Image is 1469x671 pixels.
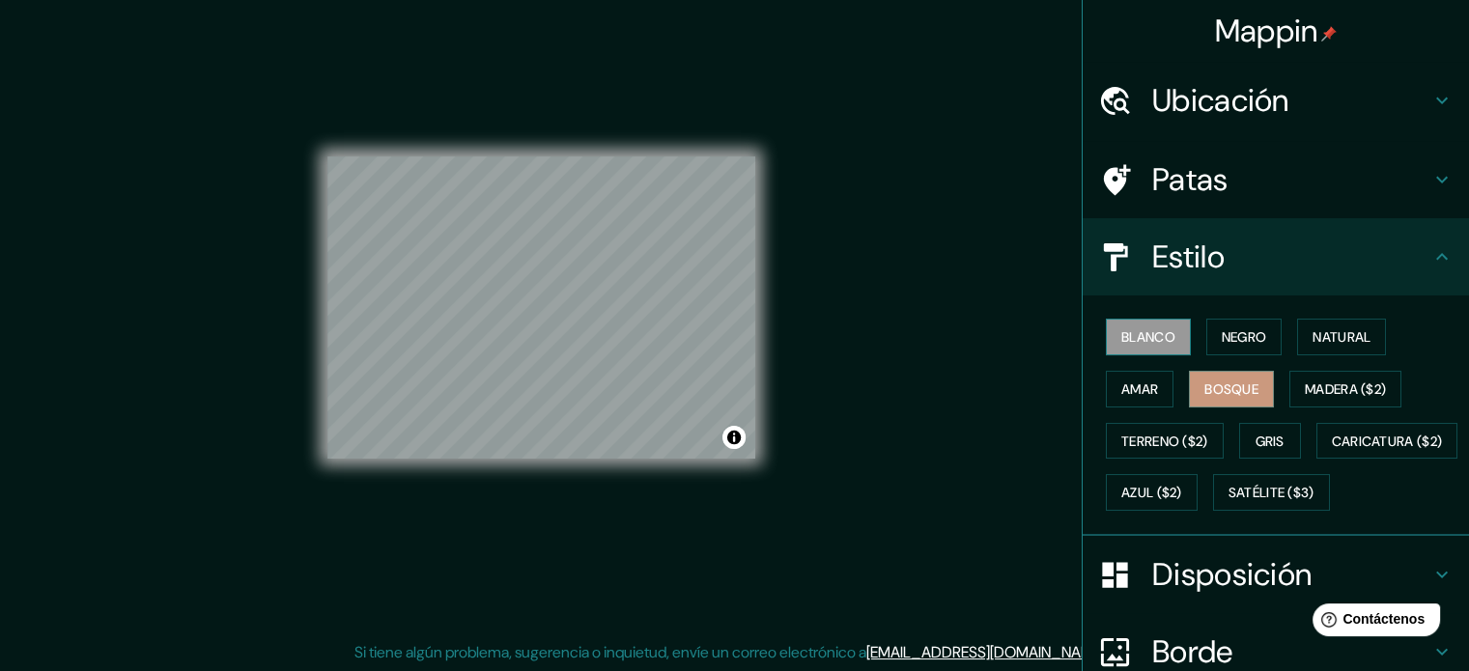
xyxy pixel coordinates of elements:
[1289,371,1401,407] button: Madera ($2)
[1215,11,1318,51] font: Mappin
[1206,319,1283,355] button: Negro
[1316,423,1458,460] button: Caricatura ($2)
[1213,474,1330,511] button: Satélite ($3)
[1229,485,1314,502] font: Satélite ($3)
[1106,319,1191,355] button: Blanco
[1106,474,1198,511] button: Azul ($2)
[1121,485,1182,502] font: Azul ($2)
[866,642,1105,662] a: [EMAIL_ADDRESS][DOMAIN_NAME]
[1321,26,1337,42] img: pin-icon.png
[1106,423,1224,460] button: Terreno ($2)
[1083,536,1469,613] div: Disposición
[1204,380,1258,398] font: Bosque
[1305,380,1386,398] font: Madera ($2)
[1152,80,1289,121] font: Ubicación
[1121,433,1208,450] font: Terreno ($2)
[1106,371,1173,407] button: Amar
[354,642,866,662] font: Si tiene algún problema, sugerencia o inquietud, envíe un correo electrónico a
[1332,433,1443,450] font: Caricatura ($2)
[1152,159,1229,200] font: Patas
[1256,433,1285,450] font: Gris
[1189,371,1274,407] button: Bosque
[1313,328,1370,346] font: Natural
[1121,380,1158,398] font: Amar
[1297,319,1386,355] button: Natural
[1297,596,1448,650] iframe: Lanzador de widgets de ayuda
[1121,328,1175,346] font: Blanco
[1222,328,1267,346] font: Negro
[722,426,746,449] button: Activar o desactivar atribución
[1083,62,1469,139] div: Ubicación
[1152,554,1312,595] font: Disposición
[327,156,755,459] canvas: Mapa
[1239,423,1301,460] button: Gris
[1083,141,1469,218] div: Patas
[1083,218,1469,295] div: Estilo
[1152,237,1225,277] font: Estilo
